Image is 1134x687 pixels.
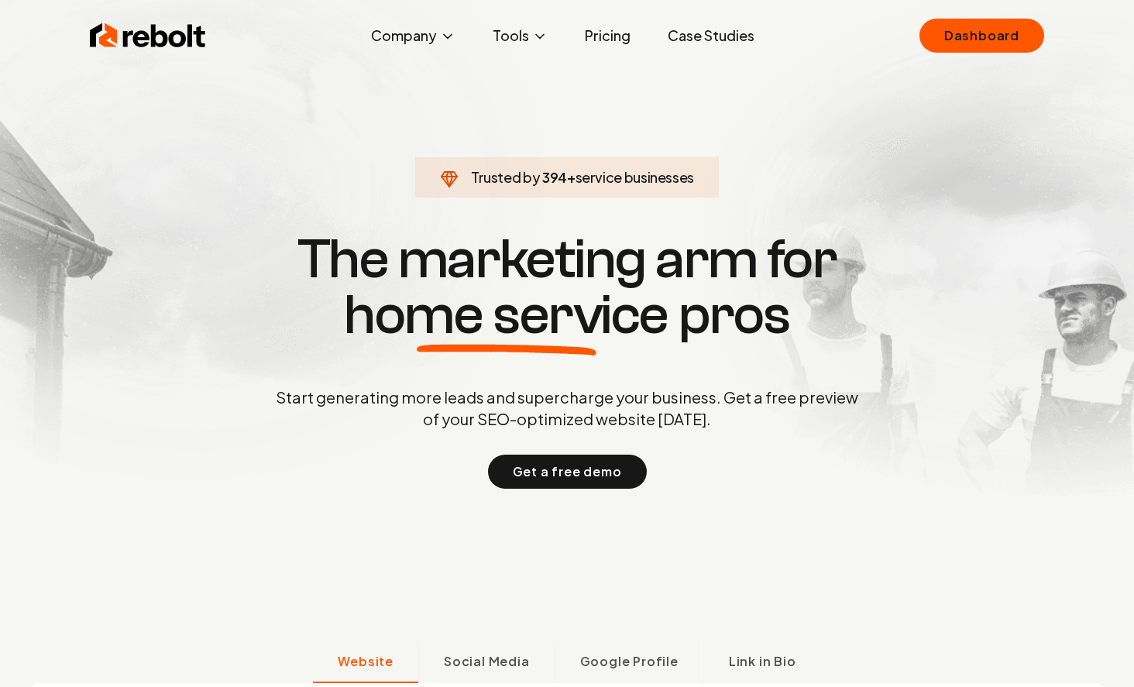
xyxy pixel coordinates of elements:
[555,643,703,683] button: Google Profile
[471,168,540,186] span: Trusted by
[195,232,939,343] h1: The marketing arm for pros
[572,20,643,51] a: Pricing
[273,386,861,430] p: Start generating more leads and supercharge your business. Get a free preview of your SEO-optimiz...
[90,20,206,51] img: Rebolt Logo
[359,20,468,51] button: Company
[344,287,668,343] span: home service
[703,643,821,683] button: Link in Bio
[480,20,560,51] button: Tools
[418,643,555,683] button: Social Media
[580,652,679,671] span: Google Profile
[729,652,796,671] span: Link in Bio
[338,652,393,671] span: Website
[488,455,647,489] button: Get a free demo
[567,168,576,186] span: +
[542,167,567,188] span: 394
[655,20,767,51] a: Case Studies
[919,19,1044,53] a: Dashboard
[444,652,530,671] span: Social Media
[313,643,418,683] button: Website
[576,168,695,186] span: service businesses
